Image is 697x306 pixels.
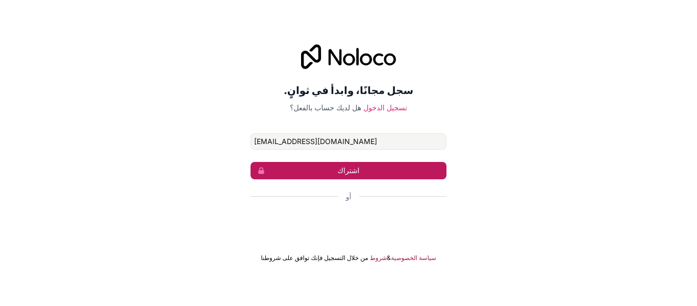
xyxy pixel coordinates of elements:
font: من خلال التسجيل فإنك توافق على شروطنا [261,254,368,262]
iframe: زر تسجيل الدخول باستخدام حساب Google [245,213,452,236]
input: عنوان البريد الإلكتروني [251,133,446,150]
font: اشتراك [338,166,360,175]
font: & [387,254,391,262]
font: هل لديك حساب بالفعل؟ [290,103,361,112]
button: اشتراك [251,162,446,179]
font: سياسة الخصوصية [391,254,436,262]
font: شروط [370,254,387,262]
font: سجل مجانًا، وابدأ في ثوانٍ. [284,84,413,97]
a: تسجيل الدخول [363,103,407,112]
a: سياسة الخصوصية [391,254,436,262]
a: شروط [370,254,387,262]
font: أو [346,192,352,201]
